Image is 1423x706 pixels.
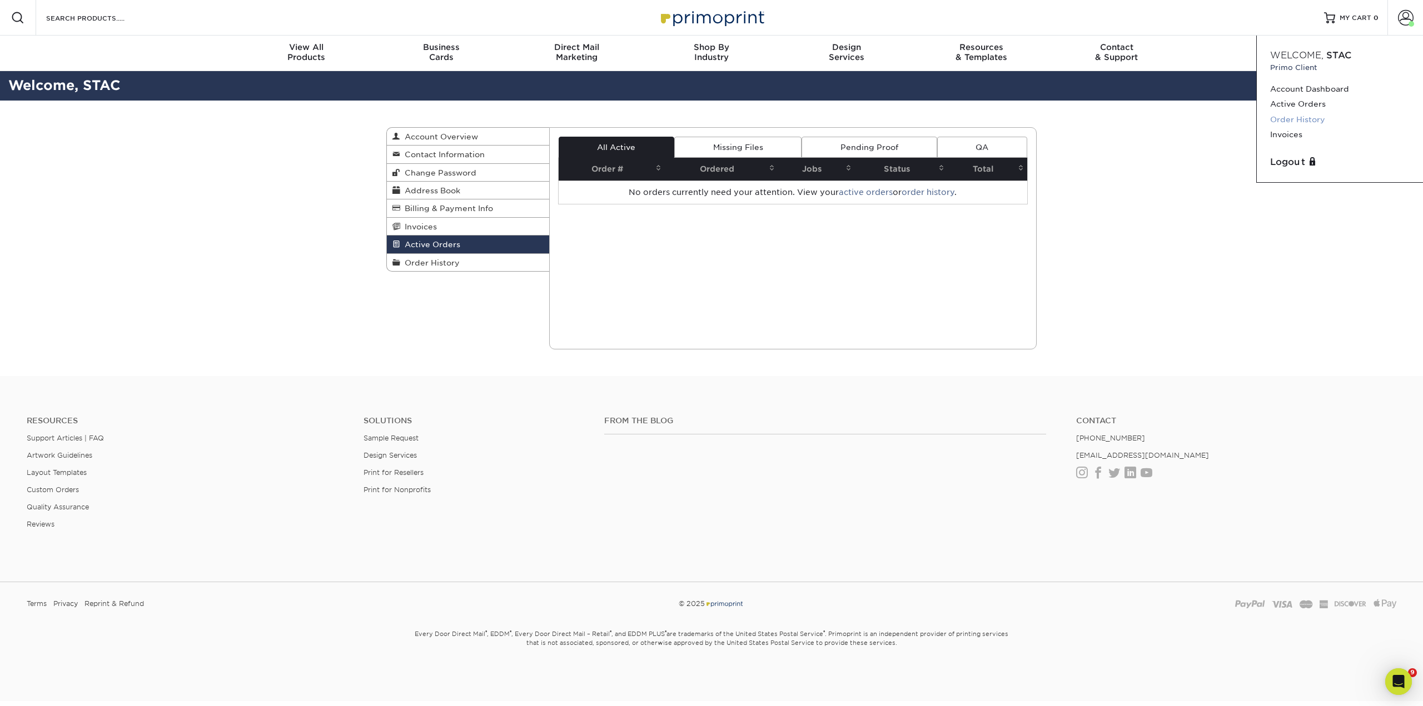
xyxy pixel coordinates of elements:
[27,468,87,477] a: Layout Templates
[387,199,549,217] a: Billing & Payment Info
[27,503,89,511] a: Quality Assurance
[364,468,424,477] a: Print for Resellers
[779,42,914,52] span: Design
[644,36,779,71] a: Shop ByIndustry
[1340,13,1371,23] span: MY CART
[1076,416,1396,425] a: Contact
[644,42,779,52] span: Shop By
[239,36,374,71] a: View AllProducts
[400,204,493,213] span: Billing & Payment Info
[779,36,914,71] a: DesignServices
[1049,42,1184,52] span: Contact
[1270,82,1410,97] a: Account Dashboard
[27,451,92,459] a: Artwork Guidelines
[937,137,1027,158] a: QA
[27,485,79,494] a: Custom Orders
[400,222,437,231] span: Invoices
[1270,97,1410,112] a: Active Orders
[559,181,1028,204] td: No orders currently need your attention. View your or .
[387,146,549,163] a: Contact Information
[1385,668,1412,695] div: Open Intercom Messenger
[400,132,478,141] span: Account Overview
[1270,127,1410,142] a: Invoices
[387,254,549,271] a: Order History
[665,158,778,181] th: Ordered
[510,629,511,635] sup: ®
[1270,156,1410,169] a: Logout
[364,451,417,459] a: Design Services
[386,625,1037,674] small: Every Door Direct Mail , EDDM , Every Door Direct Mail – Retail , and EDDM PLUS are trademarks of...
[239,42,374,62] div: Products
[485,629,487,635] sup: ®
[802,137,937,158] a: Pending Proof
[1270,50,1324,61] span: Welcome,
[387,164,549,182] a: Change Password
[914,42,1049,62] div: & Templates
[778,158,855,181] th: Jobs
[27,595,47,612] a: Terms
[45,11,153,24] input: SEARCH PRODUCTS.....
[53,595,78,612] a: Privacy
[364,485,431,494] a: Print for Nonprofits
[665,629,666,635] sup: ®
[559,158,665,181] th: Order #
[387,182,549,199] a: Address Book
[1076,451,1209,459] a: [EMAIL_ADDRESS][DOMAIN_NAME]
[1270,62,1410,73] small: Primo Client
[364,416,588,425] h4: Solutions
[604,416,1046,425] h4: From the Blog
[1374,14,1379,22] span: 0
[374,36,509,71] a: BusinessCards
[27,434,104,442] a: Support Articles | FAQ
[948,158,1027,181] th: Total
[1049,36,1184,71] a: Contact& Support
[855,158,948,181] th: Status
[387,236,549,253] a: Active Orders
[480,595,942,612] div: © 2025
[1049,42,1184,62] div: & Support
[1408,668,1417,677] span: 9
[400,240,460,249] span: Active Orders
[387,128,549,146] a: Account Overview
[644,42,779,62] div: Industry
[656,6,767,29] img: Primoprint
[400,258,460,267] span: Order History
[705,599,744,608] img: Primoprint
[674,137,802,158] a: Missing Files
[914,42,1049,52] span: Resources
[902,188,954,197] a: order history
[400,186,460,195] span: Address Book
[400,150,485,159] span: Contact Information
[387,218,549,236] a: Invoices
[27,416,347,425] h4: Resources
[509,42,644,62] div: Marketing
[509,36,644,71] a: Direct MailMarketing
[779,42,914,62] div: Services
[509,42,644,52] span: Direct Mail
[610,629,611,635] sup: ®
[27,520,54,528] a: Reviews
[559,137,674,158] a: All Active
[84,595,144,612] a: Reprint & Refund
[823,629,825,635] sup: ®
[400,168,476,177] span: Change Password
[374,42,509,62] div: Cards
[1270,112,1410,127] a: Order History
[239,42,374,52] span: View All
[1076,434,1145,442] a: [PHONE_NUMBER]
[914,36,1049,71] a: Resources& Templates
[374,42,509,52] span: Business
[364,434,419,442] a: Sample Request
[1326,50,1351,61] span: STAC
[839,188,893,197] a: active orders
